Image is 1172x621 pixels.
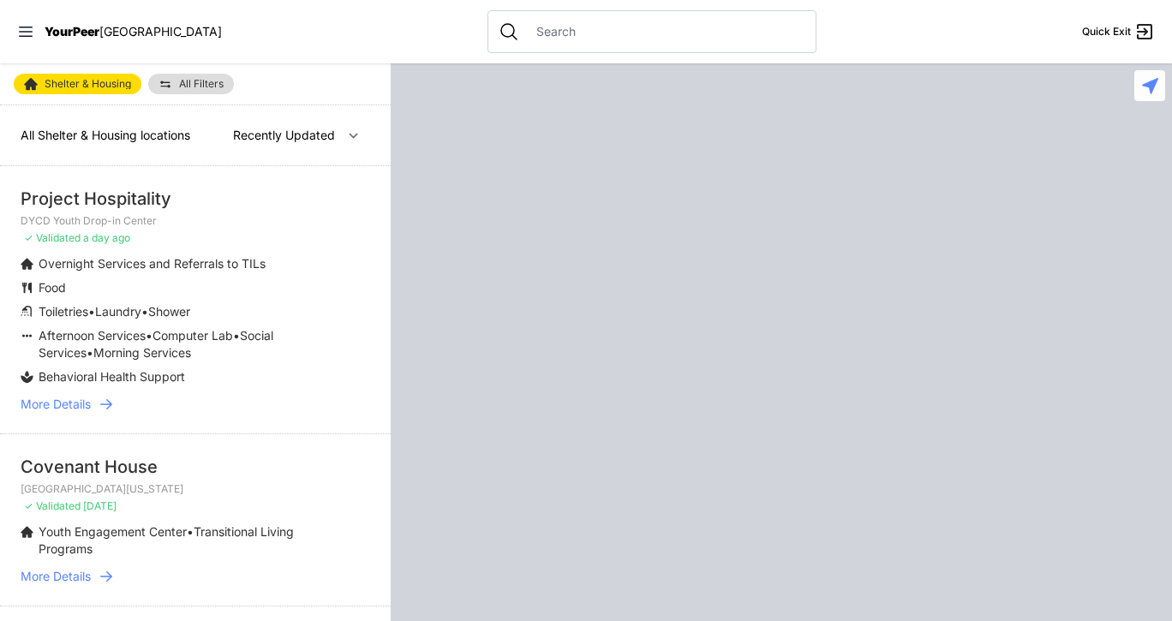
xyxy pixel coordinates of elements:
span: • [88,304,95,319]
a: More Details [21,396,370,413]
span: More Details [21,568,91,585]
a: Shelter & Housing [14,74,141,94]
span: Quick Exit [1082,25,1131,39]
a: All Filters [148,74,234,94]
span: [DATE] [83,499,117,512]
p: [GEOGRAPHIC_DATA][US_STATE] [21,482,370,496]
span: YourPeer [45,24,99,39]
p: DYCD Youth Drop-in Center [21,214,370,228]
div: Project Hospitality [21,187,370,211]
a: YourPeer[GEOGRAPHIC_DATA] [45,27,222,37]
span: Shelter & Housing [45,79,131,89]
span: Youth Engagement Center [39,524,187,539]
span: ✓ Validated [24,499,81,512]
span: Food [39,280,66,295]
span: • [141,304,148,319]
input: Search [526,23,805,40]
span: Afternoon Services [39,328,146,343]
span: • [87,345,93,360]
span: a day ago [83,231,130,244]
span: Toiletries [39,304,88,319]
span: Laundry [95,304,141,319]
span: All Filters [179,79,224,89]
span: • [187,524,194,539]
div: Covenant House [21,455,370,479]
span: All Shelter & Housing locations [21,128,190,142]
span: More Details [21,396,91,413]
a: More Details [21,568,370,585]
span: Behavioral Health Support [39,369,185,384]
span: Overnight Services and Referrals to TILs [39,256,266,271]
span: Computer Lab [152,328,233,343]
span: • [233,328,240,343]
span: ✓ Validated [24,231,81,244]
span: • [146,328,152,343]
span: [GEOGRAPHIC_DATA] [99,24,222,39]
span: Shower [148,304,190,319]
span: Morning Services [93,345,191,360]
a: Quick Exit [1082,21,1155,42]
